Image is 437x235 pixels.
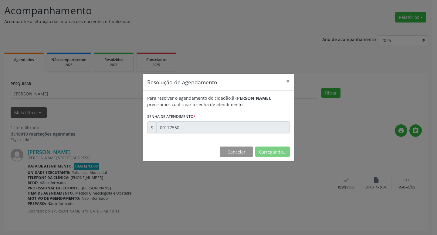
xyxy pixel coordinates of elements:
label: Senha de atendimento [147,112,196,121]
button: Carregando... [255,147,290,157]
h5: Resolução de agendamento [147,78,217,86]
b: [PERSON_NAME] [235,95,270,101]
button: Cancelar [220,147,253,157]
button: Close [282,74,294,89]
div: S [147,121,157,133]
div: Para resolver o agendamento do cidadão(ã) , precisamos confirmar a senha de atendimento. [147,95,290,108]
